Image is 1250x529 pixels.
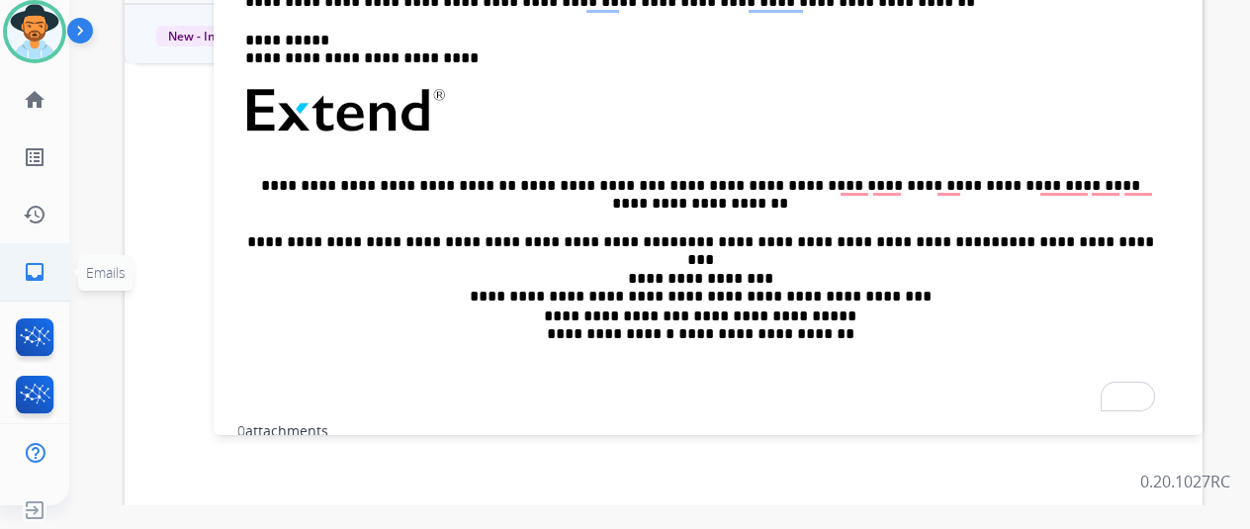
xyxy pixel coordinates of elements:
mat-icon: home [23,88,46,112]
p: 0.20.1027RC [1140,470,1230,493]
mat-icon: history [23,203,46,226]
img: avatar [7,4,62,59]
div: attachments [237,421,328,441]
span: 0 [237,421,245,440]
span: New - Initial [156,26,248,46]
span: Emails [86,263,126,282]
mat-icon: list_alt [23,145,46,169]
mat-icon: inbox [23,260,46,284]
